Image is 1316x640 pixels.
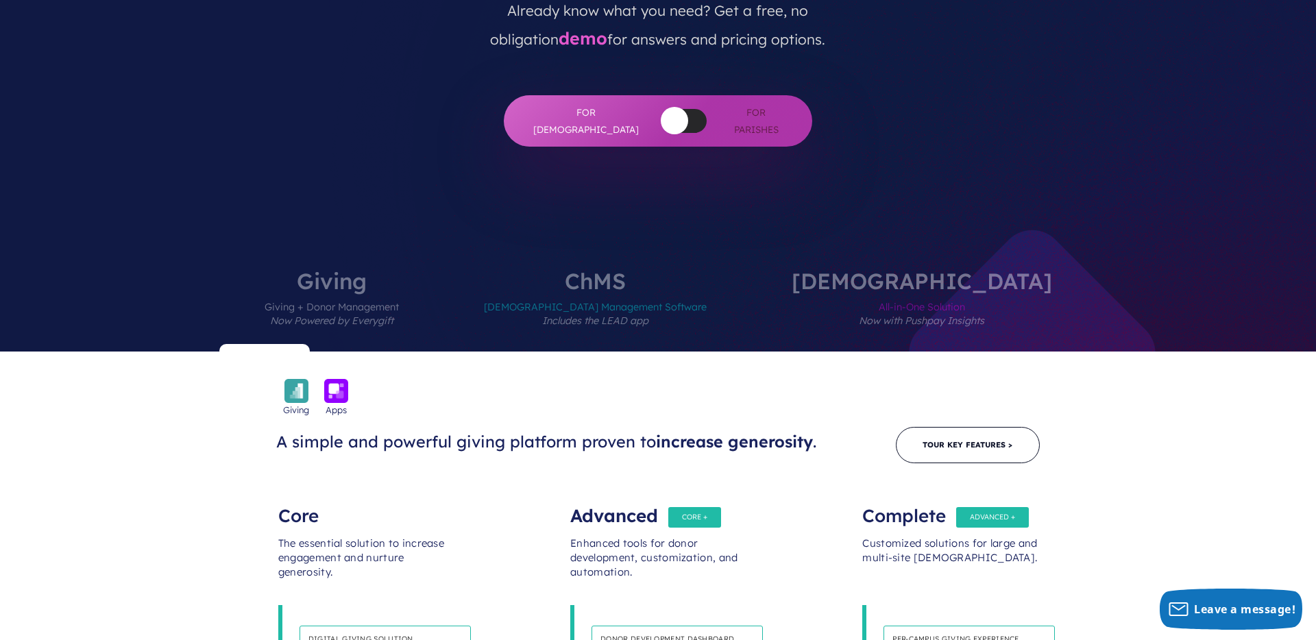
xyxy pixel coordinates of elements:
[278,523,454,605] div: The essential solution to increase engagement and nurture generosity.
[284,379,308,403] img: icon_giving-bckgrnd-600x600-1.png
[443,270,748,352] label: ChMS
[792,292,1052,352] span: All-in-One Solution
[1194,602,1295,617] span: Leave a message!
[559,27,607,49] a: demo
[862,495,1038,523] div: Complete
[570,495,746,523] div: Advanced
[531,104,641,138] span: For [DEMOGRAPHIC_DATA]
[859,315,984,327] em: Now with Pushpay Insights
[656,432,813,452] span: increase generosity
[278,495,454,523] div: Core
[276,432,830,452] h3: A simple and powerful giving platform proven to .
[896,427,1040,463] a: Tour Key Features >
[862,523,1038,605] div: Customized solutions for large and multi-site [DEMOGRAPHIC_DATA].
[283,403,309,417] span: Giving
[542,315,648,327] em: Includes the LEAD app
[326,403,347,417] span: Apps
[270,315,393,327] em: Now Powered by Everygift
[751,270,1093,352] label: [DEMOGRAPHIC_DATA]
[570,523,746,605] div: Enhanced tools for donor development, customization, and automation.
[223,270,440,352] label: Giving
[727,104,785,138] span: For Parishes
[324,379,348,403] img: icon_apps-bckgrnd-600x600-1.png
[1160,589,1302,630] button: Leave a message!
[484,292,707,352] span: [DEMOGRAPHIC_DATA] Management Software
[265,292,399,352] span: Giving + Donor Management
